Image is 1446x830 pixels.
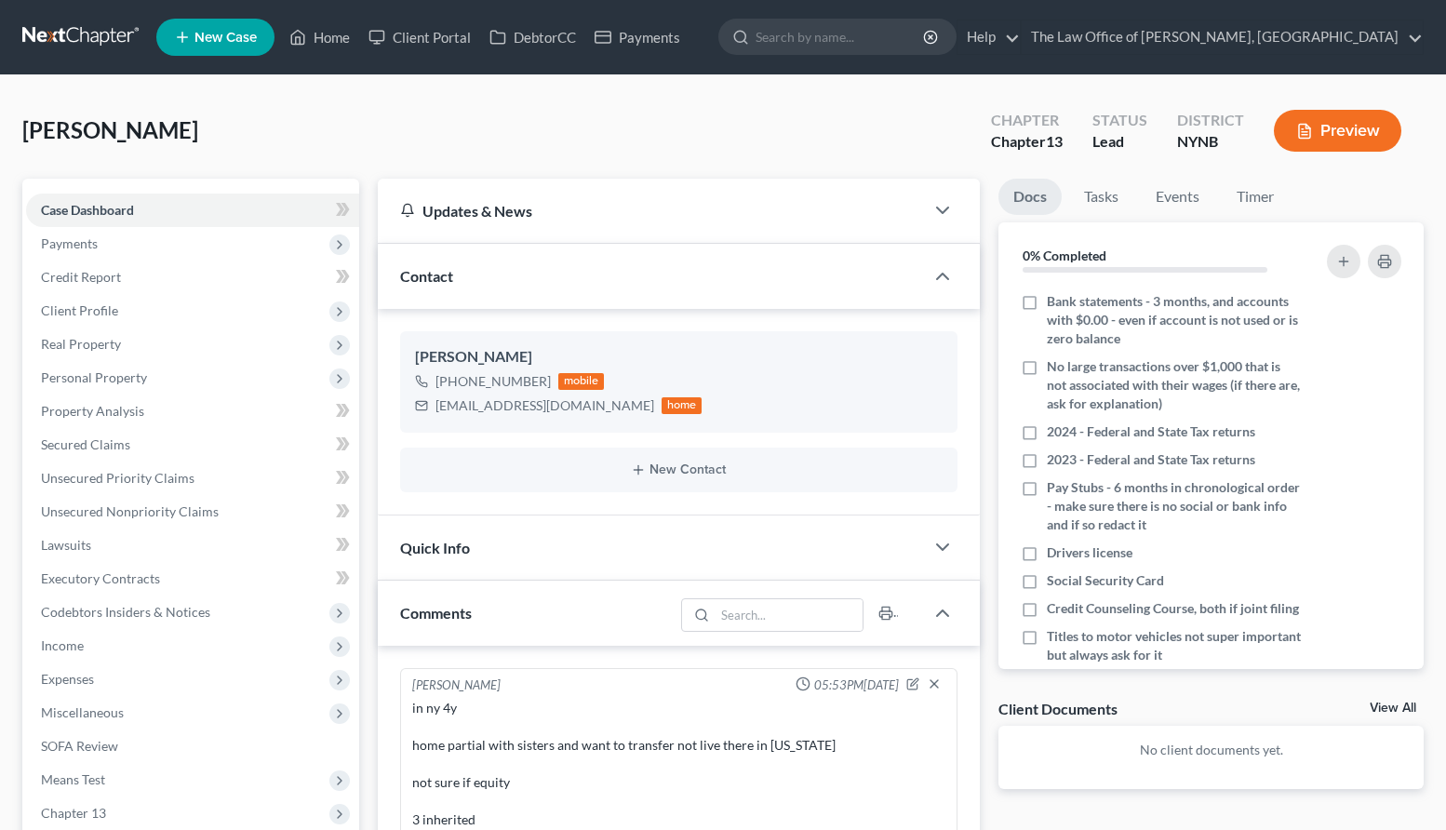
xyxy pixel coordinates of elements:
[991,110,1063,131] div: Chapter
[1047,450,1255,469] span: 2023 - Federal and State Tax returns
[1047,627,1302,664] span: Titles to motor vehicles not super important but always ask for it
[1047,422,1255,441] span: 2024 - Federal and State Tax returns
[1013,741,1409,759] p: No client documents yet.
[22,116,198,143] span: [PERSON_NAME]
[1047,571,1164,590] span: Social Security Card
[814,676,899,694] span: 05:53PM[DATE]
[1023,248,1106,263] strong: 0% Completed
[41,235,98,251] span: Payments
[359,20,480,54] a: Client Portal
[26,730,359,763] a: SOFA Review
[26,194,359,227] a: Case Dashboard
[41,470,194,486] span: Unsecured Priority Claims
[41,269,121,285] span: Credit Report
[998,699,1118,718] div: Client Documents
[1141,179,1214,215] a: Events
[1370,702,1416,715] a: View All
[991,131,1063,153] div: Chapter
[1069,179,1133,215] a: Tasks
[26,495,359,529] a: Unsecured Nonpriority Claims
[41,537,91,553] span: Lawsuits
[1092,110,1147,131] div: Status
[26,261,359,294] a: Credit Report
[41,771,105,787] span: Means Test
[662,397,703,414] div: home
[1222,179,1289,215] a: Timer
[558,373,605,390] div: mobile
[435,372,551,391] div: [PHONE_NUMBER]
[998,179,1062,215] a: Docs
[26,395,359,428] a: Property Analysis
[480,20,585,54] a: DebtorCC
[415,346,944,368] div: [PERSON_NAME]
[1046,132,1063,150] span: 13
[41,805,106,821] span: Chapter 13
[41,738,118,754] span: SOFA Review
[585,20,690,54] a: Payments
[1047,478,1302,534] span: Pay Stubs - 6 months in chronological order - make sure there is no social or bank info and if so...
[41,436,130,452] span: Secured Claims
[415,462,944,477] button: New Contact
[756,20,926,54] input: Search by name...
[26,428,359,462] a: Secured Claims
[26,562,359,596] a: Executory Contracts
[194,31,257,45] span: New Case
[280,20,359,54] a: Home
[41,671,94,687] span: Expenses
[41,336,121,352] span: Real Property
[1274,110,1401,152] button: Preview
[1047,543,1132,562] span: Drivers license
[41,202,134,218] span: Case Dashboard
[26,462,359,495] a: Unsecured Priority Claims
[1177,110,1244,131] div: District
[435,396,654,415] div: [EMAIL_ADDRESS][DOMAIN_NAME]
[400,604,472,622] span: Comments
[400,201,903,221] div: Updates & News
[400,539,470,556] span: Quick Info
[41,369,147,385] span: Personal Property
[41,570,160,586] span: Executory Contracts
[41,604,210,620] span: Codebtors Insiders & Notices
[1047,292,1302,348] span: Bank statements - 3 months, and accounts with $0.00 - even if account is not used or is zero balance
[41,503,219,519] span: Unsecured Nonpriority Claims
[41,637,84,653] span: Income
[41,302,118,318] span: Client Profile
[41,403,144,419] span: Property Analysis
[41,704,124,720] span: Miscellaneous
[1092,131,1147,153] div: Lead
[412,676,501,695] div: [PERSON_NAME]
[1177,131,1244,153] div: NYNB
[716,599,864,631] input: Search...
[400,267,453,285] span: Contact
[1047,599,1299,618] span: Credit Counseling Course, both if joint filing
[1022,20,1423,54] a: The Law Office of [PERSON_NAME], [GEOGRAPHIC_DATA]
[26,529,359,562] a: Lawsuits
[1047,357,1302,413] span: No large transactions over $1,000 that is not associated with their wages (if there are, ask for ...
[957,20,1020,54] a: Help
